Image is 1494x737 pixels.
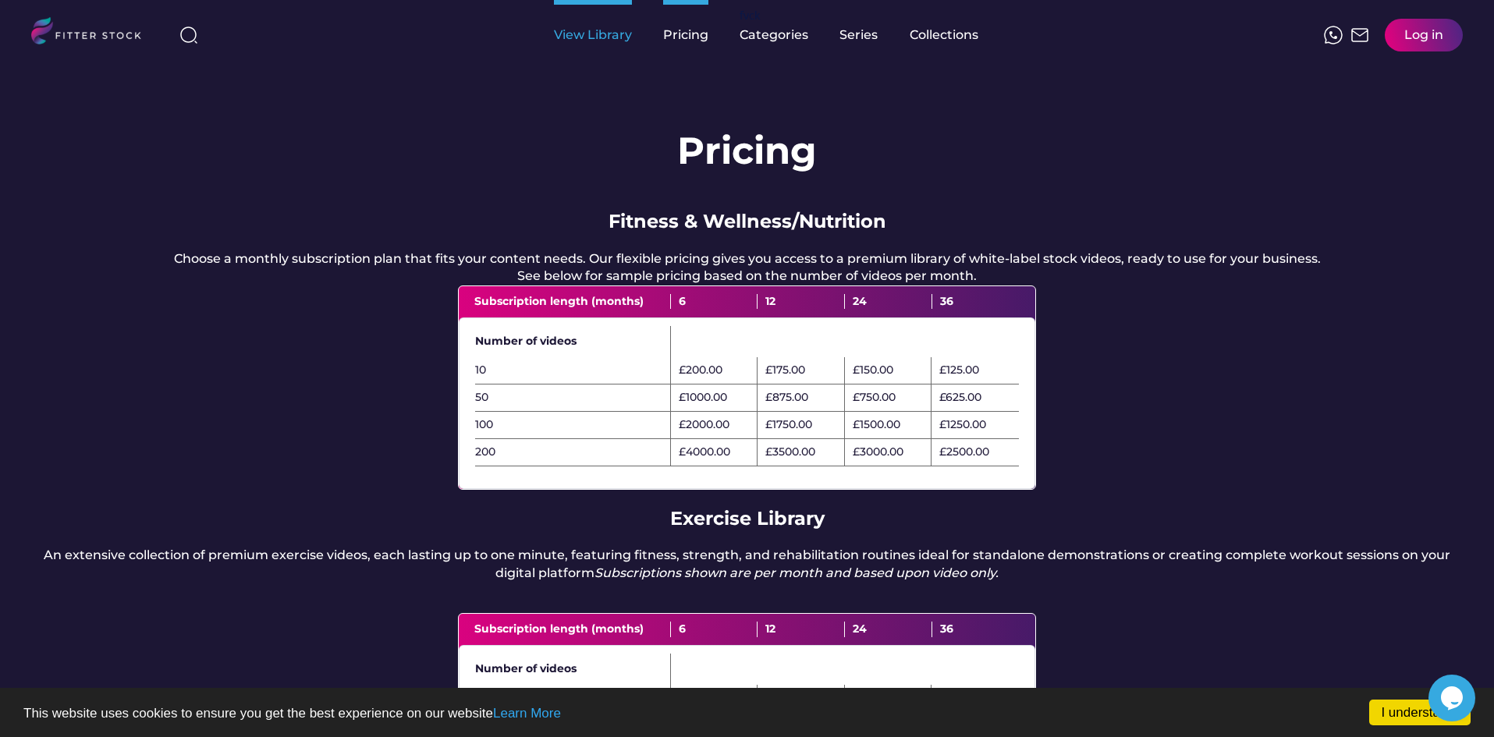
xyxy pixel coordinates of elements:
[939,445,989,460] div: £2500.00
[475,334,670,349] div: Number of videos
[670,505,825,532] div: Exercise Library
[31,547,1463,582] div: An extensive collection of premium exercise videos, each lasting up to one minute, featuring fitn...
[740,27,808,44] div: Categories
[765,417,812,433] div: £1750.00
[939,390,981,406] div: £625.00
[474,294,671,310] div: Subscription length (months)
[671,622,758,637] div: 6
[758,622,845,637] div: 12
[679,445,730,460] div: £4000.00
[23,707,1471,720] p: This website uses cookies to ensure you get the best experience on our website
[1428,675,1478,721] iframe: chat widget
[475,390,670,406] div: 50
[475,363,670,378] div: 10
[845,294,932,310] div: 24
[174,250,1321,285] div: Choose a monthly subscription plan that fits your content needs. Our flexible pricing gives you a...
[765,390,808,406] div: £875.00
[679,363,722,378] div: £200.00
[939,417,986,433] div: £1250.00
[939,363,979,378] div: £125.00
[679,390,727,406] div: £1000.00
[1404,27,1443,44] div: Log in
[594,565,999,580] em: Subscriptions shown are per month and based upon video only.
[1369,700,1471,725] a: I understand!
[845,622,932,637] div: 24
[765,363,805,378] div: £175.00
[740,8,760,23] div: fvck
[853,445,903,460] div: £3000.00
[910,27,978,44] div: Collections
[679,417,729,433] div: £2000.00
[474,622,671,637] div: Subscription length (months)
[1324,26,1343,44] img: meteor-icons_whatsapp%20%281%29.svg
[671,294,758,310] div: 6
[932,294,1020,310] div: 36
[475,661,670,677] div: Number of videos
[475,445,670,460] div: 200
[853,363,893,378] div: £150.00
[475,417,670,433] div: 100
[839,27,878,44] div: Series
[179,26,198,44] img: search-normal%203.svg
[554,27,632,44] div: View Library
[932,622,1020,637] div: 36
[765,445,815,460] div: £3500.00
[1350,26,1369,44] img: Frame%2051.svg
[493,706,561,721] a: Learn More
[853,417,900,433] div: £1500.00
[677,125,817,177] h1: Pricing
[609,208,886,235] div: Fitness & Wellness/Nutrition
[663,27,708,44] div: Pricing
[758,294,845,310] div: 12
[31,17,154,49] img: LOGO.svg
[853,390,896,406] div: £750.00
